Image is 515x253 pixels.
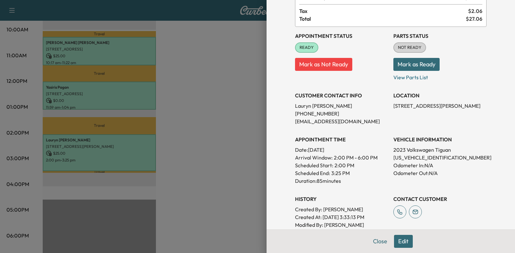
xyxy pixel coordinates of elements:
[369,235,391,248] button: Close
[295,117,388,125] p: [EMAIL_ADDRESS][DOMAIN_NAME]
[295,102,388,110] p: Lauryn [PERSON_NAME]
[393,195,487,203] h3: CONTACT CUSTOMER
[299,7,468,15] span: Tax
[393,161,487,169] p: Odometer In: N/A
[295,177,388,185] p: Duration: 85 minutes
[331,169,350,177] p: 3:25 PM
[295,154,388,161] p: Arrival Window:
[393,58,440,71] button: Mark as Ready
[295,169,330,177] p: Scheduled End:
[295,32,388,40] h3: Appointment Status
[393,169,487,177] p: Odometer Out: N/A
[299,15,466,23] span: Total
[393,92,487,99] h3: LOCATION
[295,58,352,71] button: Mark as Not Ready
[295,229,388,236] p: Modified At : [DATE] 3:33:54 PM
[466,15,482,23] span: $ 27.06
[296,44,318,51] span: READY
[295,221,388,229] p: Modified By : [PERSON_NAME]
[393,146,487,154] p: 2023 Volkswagen Tiguan
[393,136,487,143] h3: VEHICLE INFORMATION
[295,146,388,154] p: Date: [DATE]
[334,154,378,161] span: 2:00 PM - 6:00 PM
[295,161,333,169] p: Scheduled Start:
[393,71,487,81] p: View Parts List
[295,136,388,143] h3: APPOINTMENT TIME
[393,32,487,40] h3: Parts Status
[295,213,388,221] p: Created At : [DATE] 3:33:13 PM
[295,195,388,203] h3: History
[468,7,482,15] span: $ 2.06
[295,110,388,117] p: [PHONE_NUMBER]
[393,154,487,161] p: [US_VEHICLE_IDENTIFICATION_NUMBER]
[394,44,425,51] span: NOT READY
[295,92,388,99] h3: CUSTOMER CONTACT INFO
[394,235,413,248] button: Edit
[295,205,388,213] p: Created By : [PERSON_NAME]
[334,161,354,169] p: 2:00 PM
[393,102,487,110] p: [STREET_ADDRESS][PERSON_NAME]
